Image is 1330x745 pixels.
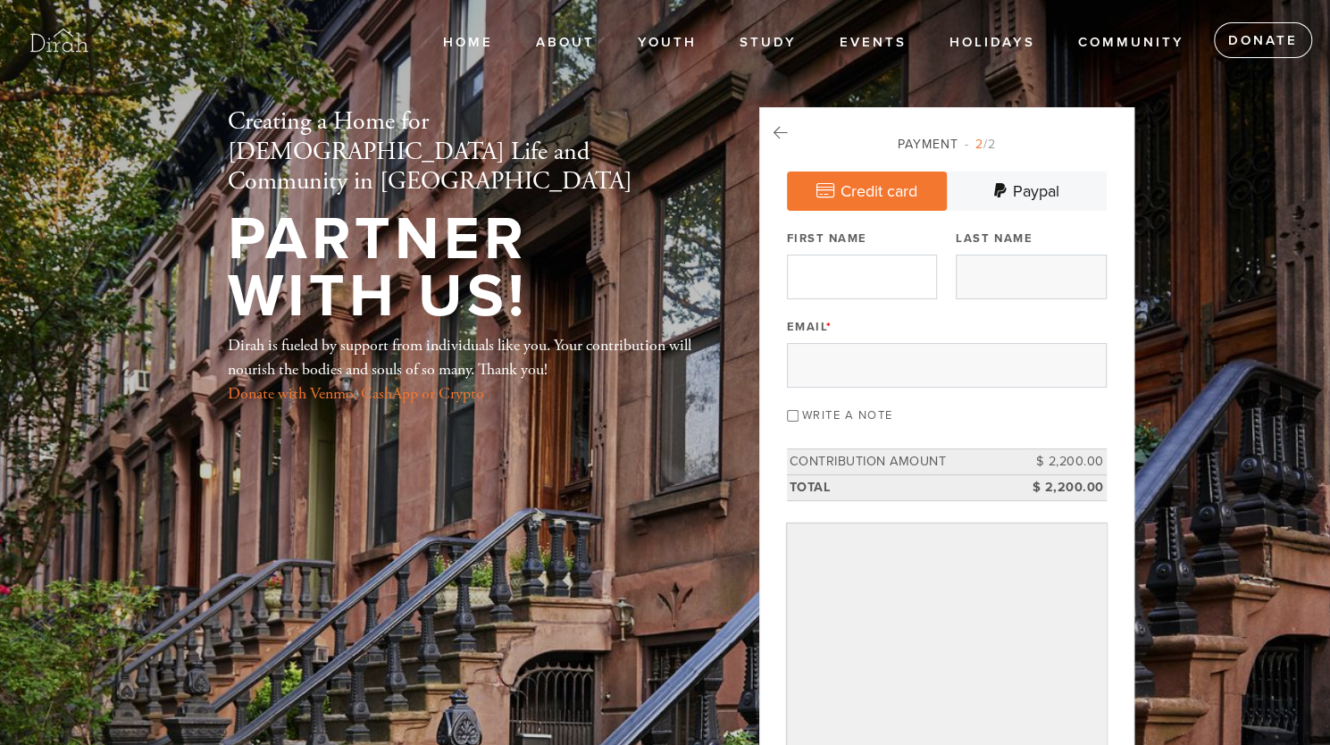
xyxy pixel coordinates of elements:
[787,172,947,211] a: Credit card
[228,211,701,326] h1: Partner With Us!
[826,320,832,334] span: This field is required.
[787,135,1107,154] div: Payment
[787,449,1026,475] td: Contribution Amount
[826,26,920,60] a: Events
[975,137,983,152] span: 2
[726,26,810,60] a: Study
[947,172,1107,211] a: Paypal
[802,408,893,423] label: Write a note
[1065,26,1198,60] a: Community
[936,26,1049,60] a: Holidays
[228,383,484,404] a: Donate with Venmo, CashApp or Crypto
[228,107,701,197] h2: Creating a Home for [DEMOGRAPHIC_DATA] Life and Community in [GEOGRAPHIC_DATA]
[523,26,608,60] a: About
[787,230,867,247] label: First Name
[624,26,710,60] a: Youth
[1026,474,1107,500] td: $ 2,200.00
[430,26,506,60] a: Home
[787,319,832,335] label: Email
[956,230,1033,247] label: Last Name
[965,137,996,152] span: /2
[228,333,701,406] div: Dirah is fueled by support from individuals like you. Your contribution will nourish the bodies a...
[27,9,91,73] img: Untitled%20design%20%284%29.png
[787,474,1026,500] td: Total
[1026,449,1107,475] td: $ 2,200.00
[1214,22,1312,58] a: Donate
